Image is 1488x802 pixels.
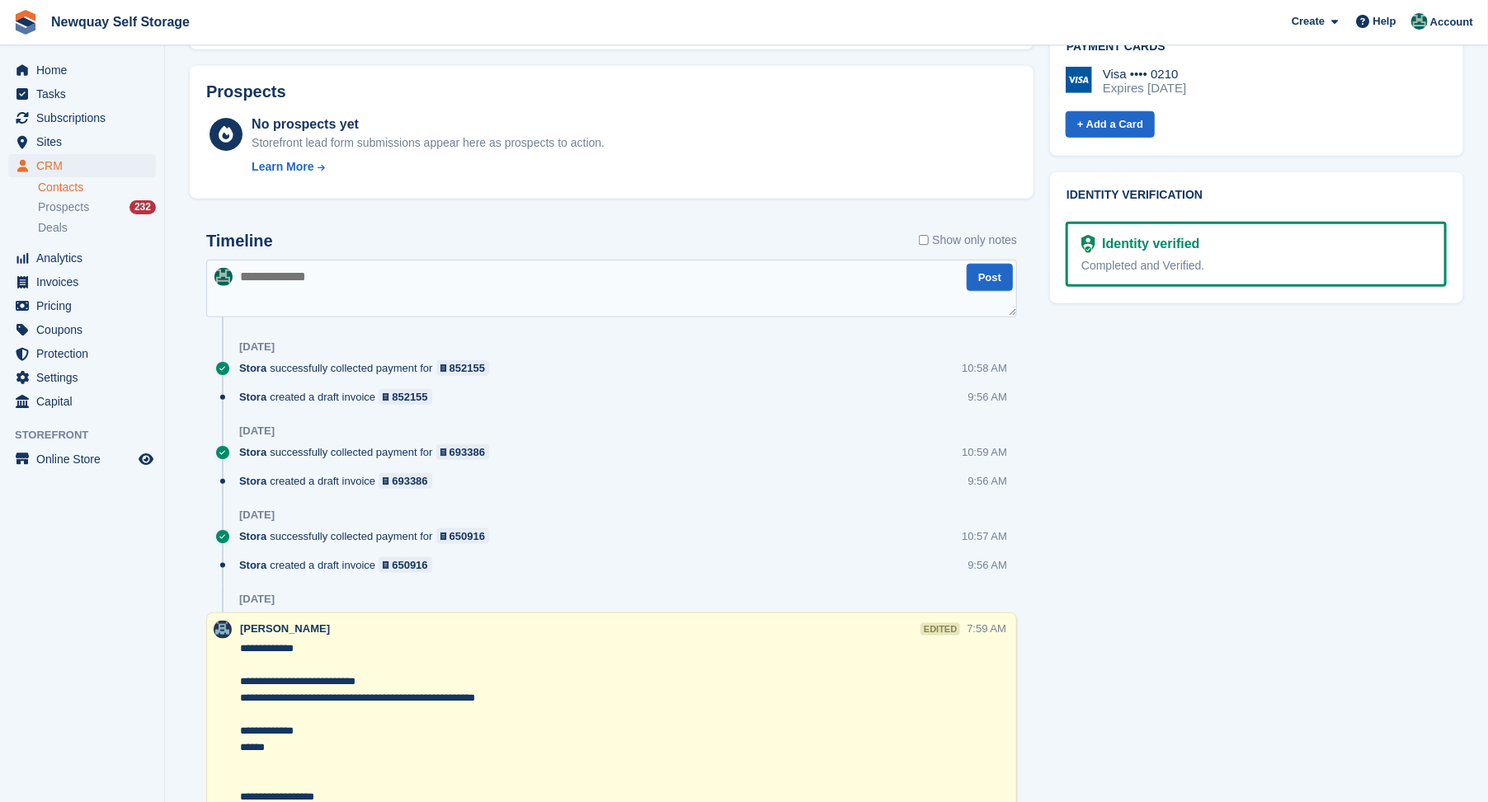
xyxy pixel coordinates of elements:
[450,444,485,460] div: 693386
[8,106,156,129] a: menu
[392,389,427,405] div: 852155
[450,528,485,544] div: 650916
[8,294,156,317] a: menu
[1066,111,1155,138] a: + Add a Card
[392,557,427,573] div: 650916
[36,130,135,153] span: Sites
[36,246,135,270] span: Analytics
[8,246,156,270] a: menu
[379,389,432,405] a: 852155
[1067,189,1447,202] h2: Identity verification
[239,444,266,460] span: Stora
[1081,257,1431,274] div: Completed and Verified.
[239,473,266,489] span: Stora
[8,366,156,389] a: menu
[36,270,135,293] span: Invoices
[962,360,1007,376] div: 10:58 AM
[1292,13,1325,30] span: Create
[239,389,266,405] span: Stora
[8,318,156,341] a: menu
[38,220,68,236] span: Deals
[1373,13,1396,30] span: Help
[252,158,605,176] a: Learn More
[239,360,497,376] div: successfully collected payment for
[36,59,135,82] span: Home
[1103,67,1186,82] div: Visa •••• 0210
[38,219,156,237] a: Deals
[967,621,1006,636] div: 7:59 AM
[36,106,135,129] span: Subscriptions
[436,360,490,376] a: 852155
[8,82,156,106] a: menu
[1066,67,1092,93] img: Visa Logo
[1103,81,1186,96] div: Expires [DATE]
[214,621,232,639] img: Colette Pearce
[36,366,135,389] span: Settings
[8,270,156,293] a: menu
[239,528,497,544] div: successfully collected payment for
[214,268,233,286] img: JON
[239,557,440,573] div: created a draft invoice
[436,528,490,544] a: 650916
[206,82,286,101] h2: Prospects
[239,340,275,354] div: [DATE]
[36,390,135,413] span: Capital
[8,130,156,153] a: menu
[436,444,490,460] a: 693386
[36,448,135,471] span: Online Store
[239,528,266,544] span: Stora
[252,158,313,176] div: Learn More
[962,444,1007,460] div: 10:59 AM
[239,360,266,376] span: Stora
[968,473,1007,489] div: 9:56 AM
[8,448,156,471] a: menu
[36,342,135,365] span: Protection
[239,444,497,460] div: successfully collected payment for
[13,10,38,35] img: stora-icon-8386f47178a22dfd0bd8f6a31ec36ba5ce8667c1dd55bd0f319d3a0aa187defe.svg
[967,264,1013,291] button: Post
[15,427,164,443] span: Storefront
[1067,40,1447,54] h2: Payment cards
[252,134,605,152] div: Storefront lead form submissions appear here as prospects to action.
[206,232,273,251] h2: Timeline
[36,82,135,106] span: Tasks
[8,154,156,177] a: menu
[36,154,135,177] span: CRM
[136,449,156,469] a: Preview store
[45,8,196,35] a: Newquay Self Storage
[1095,234,1199,254] div: Identity verified
[239,389,440,405] div: created a draft invoice
[1430,14,1473,30] span: Account
[38,199,89,215] span: Prospects
[1411,13,1428,30] img: JON
[239,424,275,438] div: [DATE]
[36,294,135,317] span: Pricing
[392,473,427,489] div: 693386
[38,199,156,216] a: Prospects 232
[8,59,156,82] a: menu
[8,342,156,365] a: menu
[379,557,432,573] a: 650916
[38,180,156,195] a: Contacts
[919,232,930,249] input: Show only notes
[968,557,1007,573] div: 9:56 AM
[36,318,135,341] span: Coupons
[450,360,485,376] div: 852155
[252,115,605,134] div: No prospects yet
[129,200,156,214] div: 232
[240,622,330,635] span: [PERSON_NAME]
[919,232,1018,249] label: Show only notes
[962,528,1007,544] div: 10:57 AM
[1081,235,1095,253] img: Identity Verification Ready
[968,389,1007,405] div: 9:56 AM
[239,473,440,489] div: created a draft invoice
[921,623,960,636] div: edited
[239,593,275,606] div: [DATE]
[239,557,266,573] span: Stora
[379,473,432,489] a: 693386
[8,390,156,413] a: menu
[239,509,275,522] div: [DATE]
